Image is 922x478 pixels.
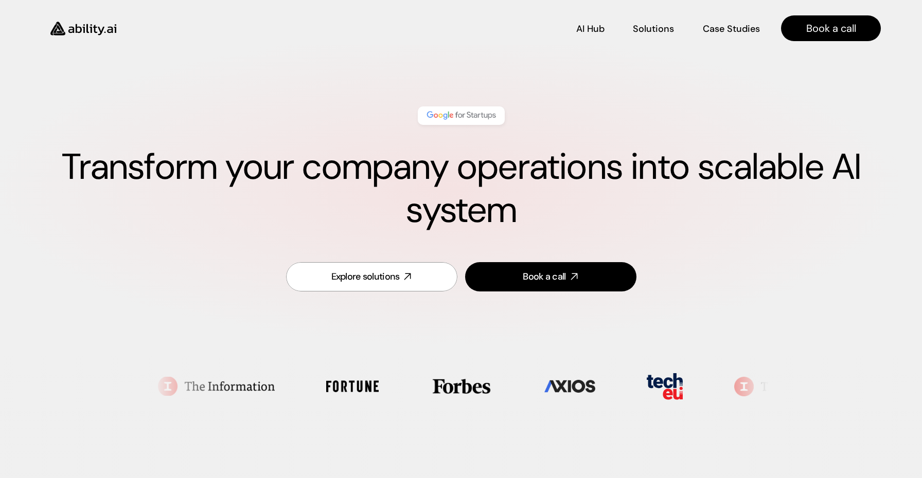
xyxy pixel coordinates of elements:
[576,20,605,38] a: AI Hub
[523,270,565,283] div: Book a call
[331,270,400,283] div: Explore solutions
[286,262,457,291] a: Explore solutions
[806,21,856,35] p: Book a call
[703,23,760,35] p: Case Studies
[41,145,881,232] h1: Transform your company operations into scalable AI system
[702,20,760,38] a: Case Studies
[465,262,636,291] a: Book a call
[131,15,881,41] nav: Main navigation
[576,23,605,35] p: AI Hub
[633,20,674,38] a: Solutions
[781,15,881,41] a: Book a call
[633,23,674,35] p: Solutions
